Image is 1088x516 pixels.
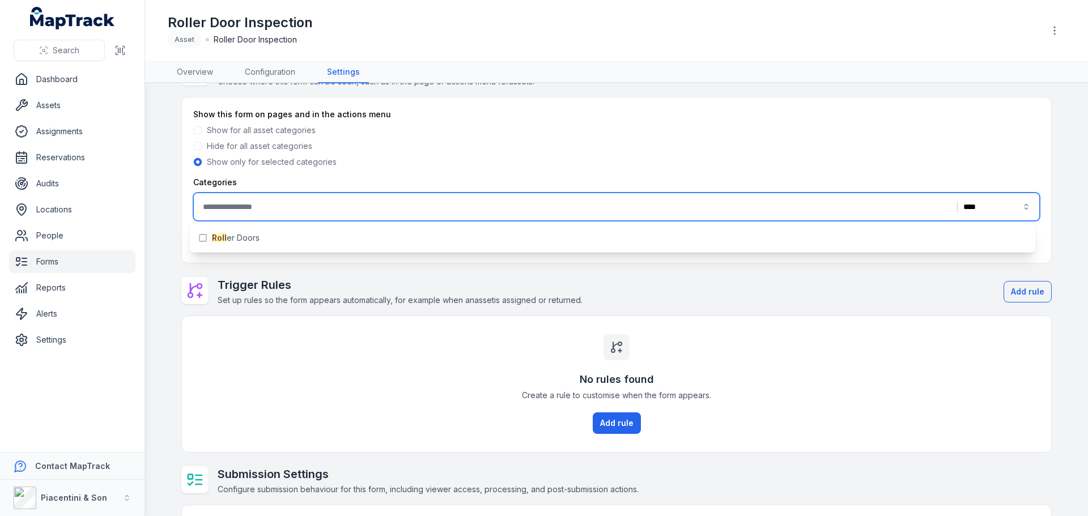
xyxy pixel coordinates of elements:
a: Assets [9,94,135,117]
strong: Contact MapTrack [35,461,110,471]
a: Settings [9,329,135,351]
a: Overview [168,62,222,83]
label: Categories [193,177,237,188]
a: Configuration [236,62,304,83]
a: Alerts [9,302,135,325]
span: Roll [212,233,227,242]
span: Search [53,45,79,56]
h2: Trigger Rules [218,277,583,293]
a: Audits [9,172,135,195]
h1: Roller Door Inspection [168,14,313,32]
span: Roller Door Inspection [214,34,297,45]
a: Forms [9,250,135,273]
span: Create a rule to customise when the form appears. [522,390,711,401]
a: Assignments [9,120,135,143]
span: Configure submission behaviour for this form, including viewer access, processing, and post-submi... [218,484,639,494]
a: Dashboard [9,68,135,91]
button: | [193,193,1040,221]
a: People [9,224,135,247]
label: Hide for all asset categories [207,140,312,152]
a: Reports [9,276,135,299]
button: Search [14,40,105,61]
strong: Piacentini & Son [41,493,107,502]
h2: Submission Settings [218,466,639,482]
label: Show only for selected categories [207,156,337,168]
a: Settings [318,62,369,83]
a: Locations [9,198,135,221]
div: Asset [168,32,201,48]
span: er Doors [212,232,260,244]
a: MapTrack [30,7,115,29]
a: Reservations [9,146,135,169]
label: Show this form on pages and in the actions menu [193,109,391,120]
button: Add rule [593,412,641,434]
h3: No rules found [580,372,654,387]
button: Add rule [1004,281,1052,302]
label: Show for all asset categories [207,125,316,136]
span: Set up rules so the form appears automatically, for example when an asset is assigned or returned. [218,295,583,305]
